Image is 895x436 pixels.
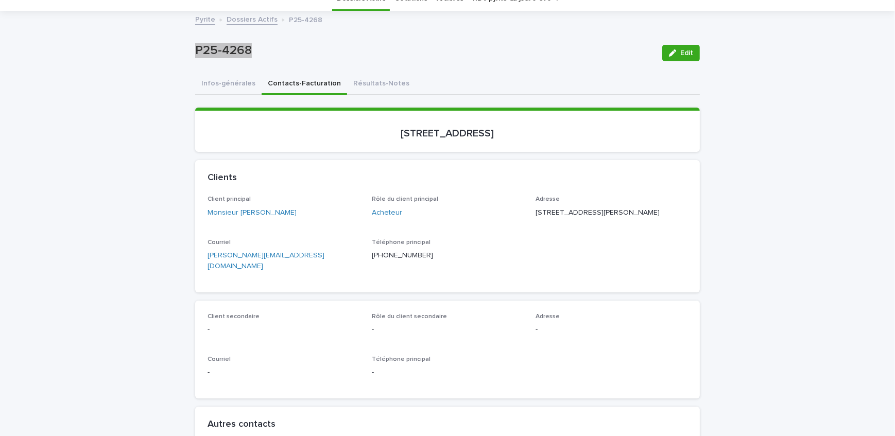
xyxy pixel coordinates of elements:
button: Résultats-Notes [347,74,416,95]
span: Edit [680,49,693,57]
p: - [208,324,359,335]
button: Edit [662,45,700,61]
span: Client principal [208,196,251,202]
p: [STREET_ADDRESS][PERSON_NAME] [536,207,687,218]
span: Adresse [536,196,560,202]
h2: Clients [208,172,237,184]
p: [STREET_ADDRESS] [208,127,687,139]
span: Téléphone principal [372,239,431,246]
span: Rôle du client secondaire [372,313,447,320]
p: P25-4268 [289,13,322,25]
span: Courriel [208,239,231,246]
p: [PHONE_NUMBER] [372,250,524,261]
p: P25-4268 [195,43,654,58]
p: - [372,324,524,335]
h2: Autres contacts [208,419,276,430]
span: Téléphone principal [372,356,431,362]
a: Pyrite [195,13,215,25]
p: - [536,324,687,335]
a: [PERSON_NAME][EMAIL_ADDRESS][DOMAIN_NAME] [208,252,324,270]
p: - [208,367,359,378]
a: Acheteur [372,207,402,218]
span: Courriel [208,356,231,362]
p: - [372,367,524,378]
span: Client secondaire [208,313,260,320]
span: Rôle du client principal [372,196,438,202]
a: Dossiers Actifs [227,13,278,25]
button: Contacts-Facturation [262,74,347,95]
button: Infos-générales [195,74,262,95]
a: Monsieur [PERSON_NAME] [208,207,297,218]
span: Adresse [536,313,560,320]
